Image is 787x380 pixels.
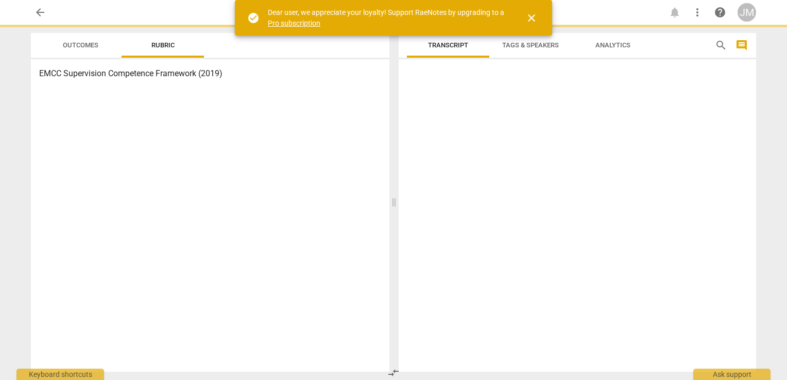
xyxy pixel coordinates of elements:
span: close [525,12,538,24]
span: check_circle [247,12,260,24]
h3: EMCC Supervision Competence Framework (2019) [39,67,381,80]
button: Close [519,6,544,30]
span: Analytics [595,41,630,49]
button: Search [713,37,729,54]
div: Dear user, we appreciate your loyalty! Support RaeNotes by upgrading to a [268,7,507,28]
button: JM [738,3,756,22]
a: Pro subscription [268,19,320,27]
span: Transcript [428,41,468,49]
a: Help [711,3,729,22]
span: arrow_back [34,6,46,19]
button: Show/Hide comments [733,37,750,54]
span: search [715,39,727,51]
span: Outcomes [63,41,98,49]
div: Ask support [693,369,771,380]
span: Tags & Speakers [502,41,559,49]
span: more_vert [691,6,704,19]
span: help [714,6,726,19]
span: Rubric [151,41,175,49]
span: comment [735,39,748,51]
div: Keyboard shortcuts [16,369,104,380]
span: compare_arrows [387,367,400,379]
